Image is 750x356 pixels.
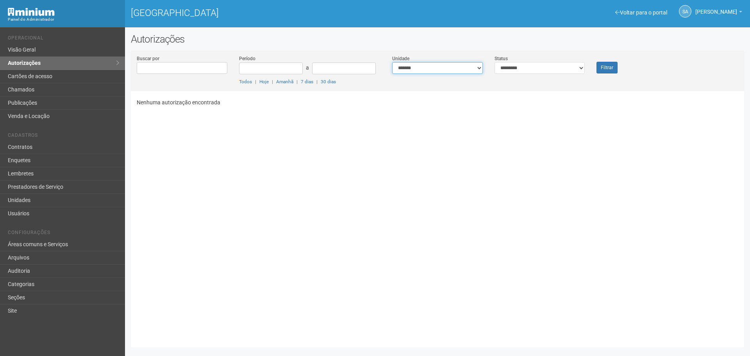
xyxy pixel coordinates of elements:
span: | [316,79,318,84]
label: Período [239,55,255,62]
a: [PERSON_NAME] [695,10,742,16]
span: | [296,79,298,84]
a: Todos [239,79,252,84]
label: Buscar por [137,55,159,62]
a: 30 dias [321,79,336,84]
button: Filtrar [596,62,618,73]
h1: [GEOGRAPHIC_DATA] [131,8,432,18]
li: Cadastros [8,132,119,141]
label: Status [495,55,508,62]
a: SA [679,5,691,18]
a: Voltar para o portal [615,9,667,16]
span: a [306,64,309,71]
li: Operacional [8,35,119,43]
span: | [255,79,256,84]
h2: Autorizações [131,33,744,45]
span: | [272,79,273,84]
label: Unidade [392,55,409,62]
a: Amanhã [276,79,293,84]
p: Nenhuma autorização encontrada [137,99,738,106]
a: 7 dias [301,79,313,84]
div: Painel do Administrador [8,16,119,23]
li: Configurações [8,230,119,238]
span: Silvio Anjos [695,1,737,15]
img: Minium [8,8,55,16]
a: Hoje [259,79,269,84]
